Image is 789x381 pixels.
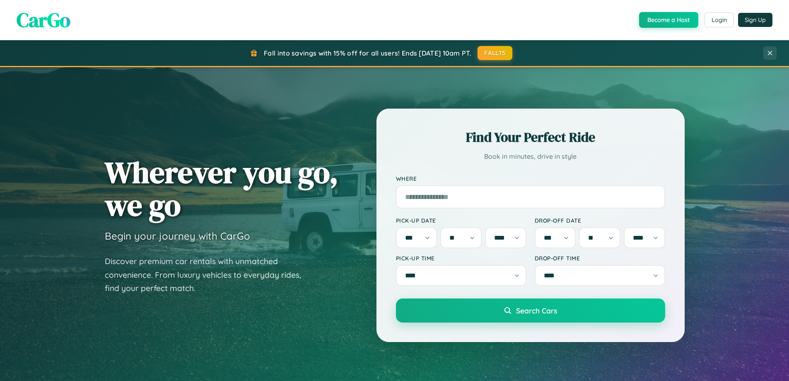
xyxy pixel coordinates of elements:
button: FALL15 [478,46,512,60]
button: Login [705,12,734,27]
label: Pick-up Date [396,217,526,224]
p: Book in minutes, drive in style [396,150,665,163]
p: Discover premium car rentals with unmatched convenience. From luxury vehicles to everyday rides, ... [105,255,312,295]
button: Become a Host [639,12,698,28]
h2: Find Your Perfect Ride [396,128,665,146]
span: Fall into savings with 15% off for all users! Ends [DATE] 10am PT. [264,49,471,57]
label: Drop-off Time [535,255,665,262]
button: Search Cars [396,298,665,323]
button: Sign Up [738,13,772,27]
span: Search Cars [516,306,557,315]
label: Drop-off Date [535,217,665,224]
label: Where [396,175,665,182]
h3: Begin your journey with CarGo [105,230,250,242]
label: Pick-up Time [396,255,526,262]
h1: Wherever you go, we go [105,156,338,221]
span: CarGo [17,6,70,34]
